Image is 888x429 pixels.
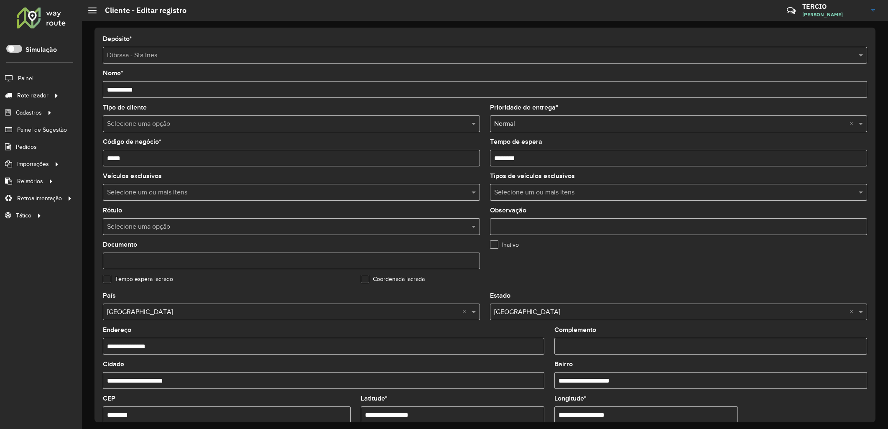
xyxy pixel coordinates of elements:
label: Cidade [103,359,124,369]
label: Endereço [103,325,131,335]
span: Painel de Sugestão [17,125,67,134]
span: Clear all [850,119,857,129]
label: Tempo espera lacrado [103,275,173,283]
label: Observação [490,205,526,215]
label: Simulação [26,45,57,55]
label: País [103,291,116,301]
h2: Cliente - Editar registro [97,6,186,15]
label: Rótulo [103,205,122,215]
label: Latitude [361,393,388,403]
label: CEP [103,393,115,403]
label: Tipos de veículos exclusivos [490,171,575,181]
span: Tático [16,211,31,220]
label: Coordenada lacrada [361,275,425,283]
label: Complemento [554,325,596,335]
label: Nome [103,68,123,78]
label: Tempo de espera [490,137,542,147]
span: Relatórios [17,177,43,186]
span: Cadastros [16,108,42,117]
label: Depósito [103,34,132,44]
label: Código de negócio [103,137,161,147]
label: Documento [103,240,137,250]
span: Painel [18,74,33,83]
span: Clear all [462,307,470,317]
span: Retroalimentação [17,194,62,203]
label: Prioridade de entrega [490,102,558,112]
span: Importações [17,160,49,169]
span: Pedidos [16,143,37,151]
label: Estado [490,291,510,301]
span: Clear all [850,307,857,317]
label: Longitude [554,393,587,403]
span: [PERSON_NAME] [802,11,865,18]
label: Veículos exclusivos [103,171,162,181]
label: Inativo [490,240,519,249]
span: Roteirizador [17,91,48,100]
label: Bairro [554,359,573,369]
h3: TERCIO [802,3,865,10]
label: Tipo de cliente [103,102,147,112]
a: Contato Rápido [782,2,800,20]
